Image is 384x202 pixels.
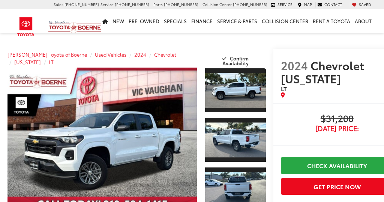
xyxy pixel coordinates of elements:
[304,2,312,7] span: Map
[233,2,267,7] span: [PHONE_NUMBER]
[154,51,176,58] a: Chevrolet
[100,2,114,7] span: Service
[324,2,342,7] span: Contact
[281,84,287,93] span: LT
[205,68,266,113] a: Expand Photo 1
[100,9,110,33] a: Home
[126,9,162,33] a: Pre-Owned
[205,73,267,108] img: 2024 Chevrolet Colorado LT
[134,51,146,58] a: 2024
[115,2,149,7] span: [PHONE_NUMBER]
[202,2,232,7] span: Collision Center
[205,117,266,163] a: Expand Photo 2
[110,9,126,33] a: New
[350,2,373,7] a: My Saved Vehicles
[215,9,259,33] a: Service & Parts: Opens in a new tab
[269,2,294,7] a: Service
[14,59,41,65] a: [US_STATE]
[315,2,344,7] a: Contact
[277,2,292,7] span: Service
[259,9,310,33] a: Collision Center
[64,2,99,7] span: [PHONE_NUMBER]
[48,20,102,33] img: Vic Vaughan Toyota of Boerne
[352,9,374,33] a: About
[7,51,87,58] a: [PERSON_NAME] Toyota of Boerne
[281,57,364,86] span: Chevrolet [US_STATE]
[207,52,265,65] button: Confirm Availability
[189,9,215,33] a: Finance
[310,9,352,33] a: Rent a Toyota
[49,59,54,65] a: LT
[54,2,63,7] span: Sales
[164,2,198,7] span: [PHONE_NUMBER]
[296,2,314,7] a: Map
[205,122,267,157] img: 2024 Chevrolet Colorado LT
[153,2,163,7] span: Parts
[222,55,249,66] span: Confirm Availability
[281,57,308,73] span: 2024
[12,15,40,39] img: Toyota
[95,51,126,58] a: Used Vehicles
[162,9,189,33] a: Specials
[359,2,371,7] span: Saved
